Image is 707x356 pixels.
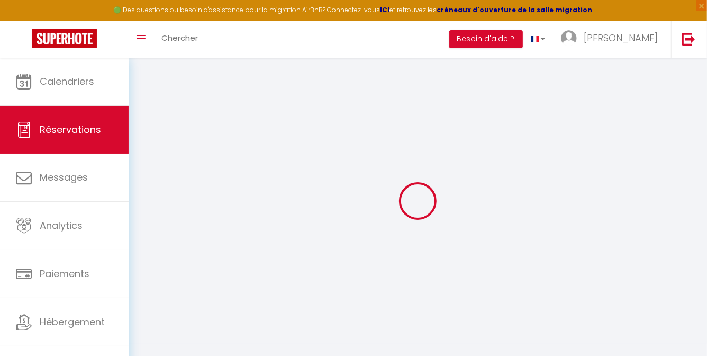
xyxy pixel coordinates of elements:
img: Super Booking [32,29,97,48]
span: Paiements [40,267,89,280]
button: Ouvrir le widget de chat LiveChat [8,4,40,36]
img: ... [561,30,577,46]
a: Chercher [153,21,206,58]
span: Calendriers [40,75,94,88]
span: Analytics [40,219,83,232]
span: Réservations [40,123,101,136]
a: créneaux d'ouverture de la salle migration [437,5,593,14]
span: Hébergement [40,315,105,328]
span: [PERSON_NAME] [584,31,658,44]
span: Chercher [161,32,198,43]
span: Messages [40,171,88,184]
a: ICI [380,5,390,14]
button: Besoin d'aide ? [449,30,523,48]
a: ... [PERSON_NAME] [553,21,671,58]
img: logout [682,32,695,46]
